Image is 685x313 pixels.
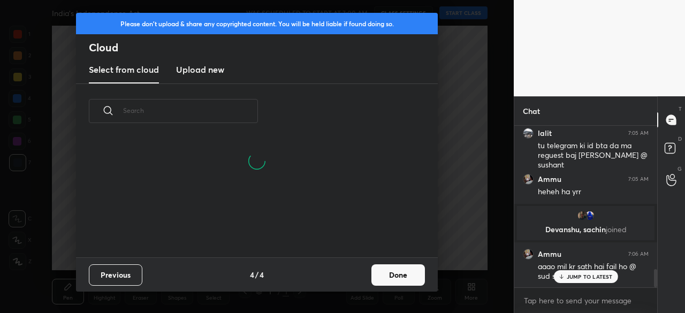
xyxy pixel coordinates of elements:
div: grid [514,126,657,288]
button: Previous [89,264,142,286]
p: Devanshu, sachin [523,225,648,234]
div: 7:06 AM [628,251,649,257]
div: 7:05 AM [628,176,649,182]
p: G [678,165,682,173]
p: D [678,135,682,143]
span: joined [606,224,627,234]
img: 8d904719d494452fadfaae524601eb94.jpg [523,174,534,185]
div: tu telegram ki id bta da ma reguest baj [PERSON_NAME] @ sushant [538,141,649,171]
h3: Upload new [176,63,224,76]
img: 72d17625aeee40d095fc16977904ad08.jpg [584,210,595,221]
h6: Ammu [538,249,561,259]
h2: Cloud [89,41,438,55]
p: JUMP TO LATEST [567,273,613,280]
h4: / [255,269,258,280]
img: 8d904719d494452fadfaae524601eb94.jpg [523,249,534,259]
h6: lalit [538,128,552,138]
img: 3 [523,128,534,139]
h3: Select from cloud [89,63,159,76]
div: grid [76,187,425,257]
input: Search [123,88,258,133]
p: Chat [514,97,549,125]
div: 7:05 AM [628,130,649,136]
h4: 4 [260,269,264,280]
h6: Ammu [538,174,561,184]
button: Done [371,264,425,286]
h4: 4 [250,269,254,280]
div: aaao mil kr sath hai fail ho @ sud sir [538,262,649,282]
p: T [679,105,682,113]
div: heheh ha yrr [538,187,649,197]
div: Please don't upload & share any copyrighted content. You will be held liable if found doing so. [76,13,438,34]
img: 6ea440840fe2404bb18a440e5180079a.jpg [577,210,588,221]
